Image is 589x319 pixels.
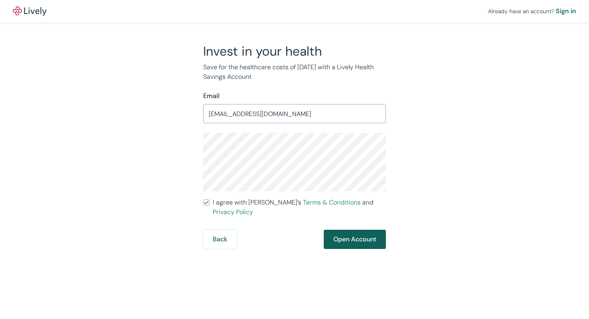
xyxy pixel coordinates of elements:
label: Email [203,91,220,101]
a: LivelyLively [13,6,46,16]
a: Terms & Conditions [303,198,361,207]
button: Back [203,230,237,249]
span: I agree with [PERSON_NAME]’s and [213,198,386,217]
div: Already have an account? [488,6,576,16]
a: Privacy Policy [213,208,253,216]
button: Open Account [324,230,386,249]
a: Sign in [556,6,576,16]
img: Lively [13,6,46,16]
h2: Invest in your health [203,43,386,59]
p: Save for the healthcare costs of [DATE] with a Lively Health Savings Account [203,62,386,82]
